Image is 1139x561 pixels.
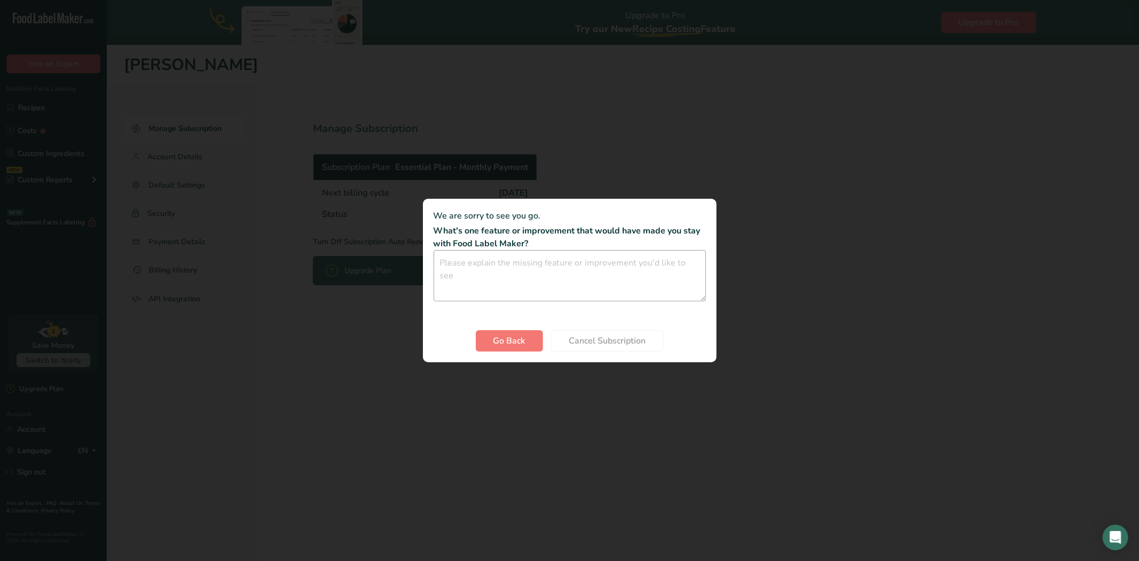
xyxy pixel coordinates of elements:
span: Cancel Subscription [569,334,646,347]
button: Cancel Subscription [552,330,664,352]
div: Open Intercom Messenger [1103,525,1128,550]
p: We are sorry to see you go. [434,209,706,222]
span: Go Back [493,334,525,347]
p: What's one feature or improvement that would have made you stay with Food Label Maker? [434,224,706,250]
button: Go Back [476,330,543,352]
